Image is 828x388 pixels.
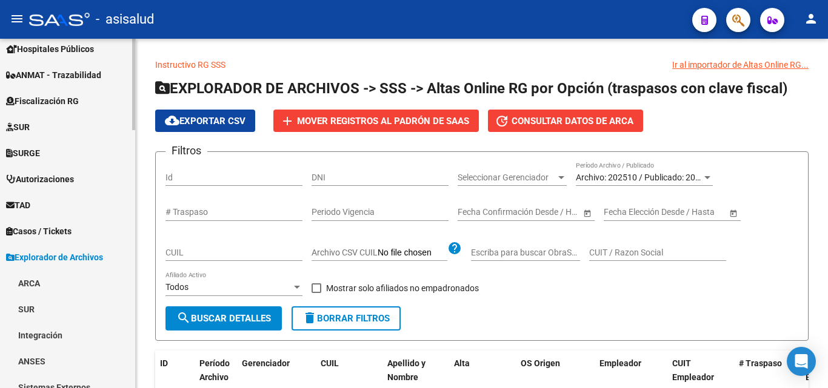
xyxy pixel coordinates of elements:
[165,116,245,127] span: Exportar CSV
[242,358,290,368] span: Gerenciador
[6,225,72,238] span: Casos / Tickets
[280,114,295,128] mat-icon: add
[6,68,101,82] span: ANMAT - Trazabilidad
[672,358,714,382] span: CUIT Empleador
[576,173,715,182] span: Archivo: 202510 / Publicado: 202509
[155,60,225,70] a: Instructivo RG SSS
[6,94,79,108] span: Fiscalización RG
[804,12,818,26] mat-icon: person
[672,58,809,71] div: Ir al importador de Altas Online RG...
[739,358,782,368] span: # Traspaso
[6,120,30,134] span: SUR
[378,248,447,258] input: Archivo CSV CUIL
[6,199,30,212] span: TAD
[454,358,470,368] span: Alta
[312,248,378,257] span: Archivo CSV CUIL
[604,207,648,217] input: Fecha inicio
[176,313,271,324] span: Buscar Detalles
[273,110,479,132] button: Mover registros al PADRÓN de SAAS
[302,311,317,325] mat-icon: delete
[727,206,740,219] button: Open calendar
[6,173,74,186] span: Autorizaciones
[321,358,339,368] span: CUIL
[302,313,390,324] span: Borrar Filtros
[488,110,643,132] button: Consultar datos de ARCA
[512,116,633,127] span: Consultar datos de ARCA
[155,80,787,97] span: EXPLORADOR DE ARCHIVOS -> SSS -> Altas Online RG por Opción (traspasos con clave fiscal)
[297,116,469,127] span: Mover registros al PADRÓN de SAAS
[6,251,103,264] span: Explorador de Archivos
[326,281,479,295] span: Mostrar solo afiliados no empadronados
[387,358,426,382] span: Apellido y Nombre
[512,207,572,217] input: Fecha fin
[581,206,593,219] button: Open calendar
[199,358,230,382] span: Período Archivo
[495,114,509,128] mat-icon: update
[458,173,556,183] span: Seleccionar Gerenciador
[10,12,24,26] mat-icon: menu
[292,306,401,330] button: Borrar Filtros
[165,282,189,292] span: Todos
[599,358,641,368] span: Empleador
[6,42,94,56] span: Hospitales Públicos
[165,306,282,330] button: Buscar Detalles
[658,207,718,217] input: Fecha fin
[155,110,255,132] button: Exportar CSV
[96,6,154,33] span: - asisalud
[521,358,560,368] span: OS Origen
[165,142,207,159] h3: Filtros
[6,146,40,160] span: SURGE
[458,207,502,217] input: Fecha inicio
[176,311,191,325] mat-icon: search
[165,113,179,128] mat-icon: cloud_download
[787,347,816,376] div: Open Intercom Messenger
[160,358,168,368] span: ID
[447,241,462,255] mat-icon: help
